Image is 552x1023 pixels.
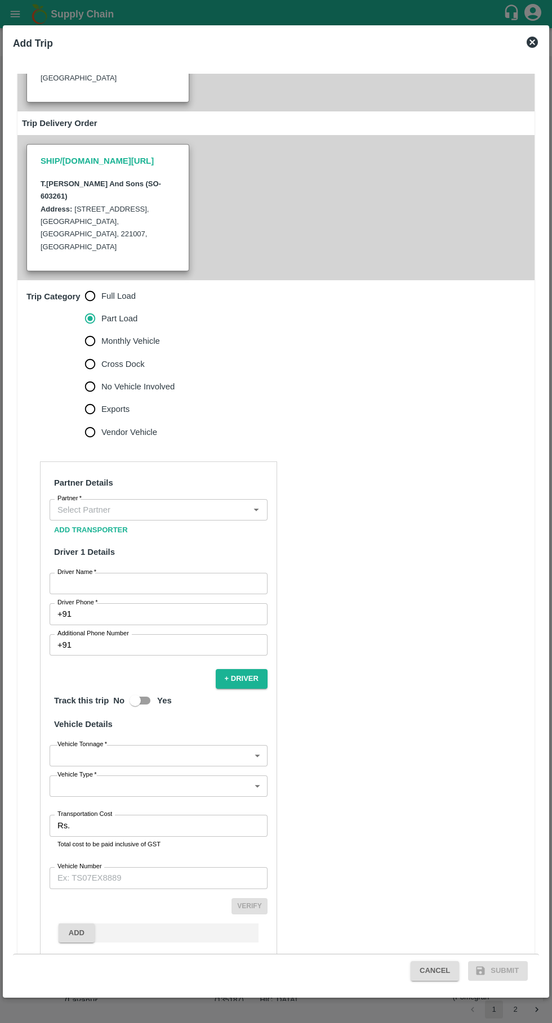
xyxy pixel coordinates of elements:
b: T.[PERSON_NAME] And Sons (SO-603261) [41,180,161,200]
button: Add [59,923,95,943]
label: Driver Phone [57,598,98,607]
input: Select Partner [53,502,246,517]
span: Full Load [101,290,136,302]
strong: Vehicle Details [54,720,113,729]
strong: Trip Delivery Order [22,119,97,128]
label: [PERSON_NAME], [GEOGRAPHIC_DATA], [GEOGRAPHIC_DATA], [GEOGRAPHIC_DATA] [41,36,137,82]
span: Part Load [101,312,137,325]
b: Yes [157,696,172,705]
label: Vehicle Tonnage [57,740,107,749]
button: Add Transporter [50,521,132,540]
input: Ex: TS07EX8889 [50,867,268,889]
p: +91 [57,639,72,651]
label: Partner [57,494,82,503]
p: +91 [57,608,72,620]
strong: Driver 1 Details [54,548,115,557]
h6: Trip Category [22,285,85,443]
button: Open [249,502,264,517]
span: No Vehicle Involved [101,380,175,393]
span: Vendor Vehicle [101,426,157,438]
button: + Driver [216,669,268,689]
label: Driver Name [57,568,96,577]
button: Cancel [411,961,459,981]
span: Exports [101,403,130,415]
p: Rs. [57,819,70,832]
div: trip_category [85,285,184,443]
p: Total cost to be paid inclusive of GST [57,839,260,849]
h3: SHIP/[DOMAIN_NAME][URL] [41,154,175,168]
label: Vehicle Number [57,862,102,871]
span: Cross Dock [101,358,145,370]
label: Additional Phone Number [57,629,129,638]
span: Monthly Vehicle [101,335,160,347]
label: Transportation Cost [57,810,112,819]
label: Vehicle Type [57,770,97,779]
label: [STREET_ADDRESS], [GEOGRAPHIC_DATA], [GEOGRAPHIC_DATA], 221007, [GEOGRAPHIC_DATA] [41,205,149,251]
label: Address: [41,205,72,213]
p: No [113,694,124,707]
b: Add Trip [13,38,53,49]
strong: Partner Details [54,478,113,487]
h6: Track this trip [50,689,113,712]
